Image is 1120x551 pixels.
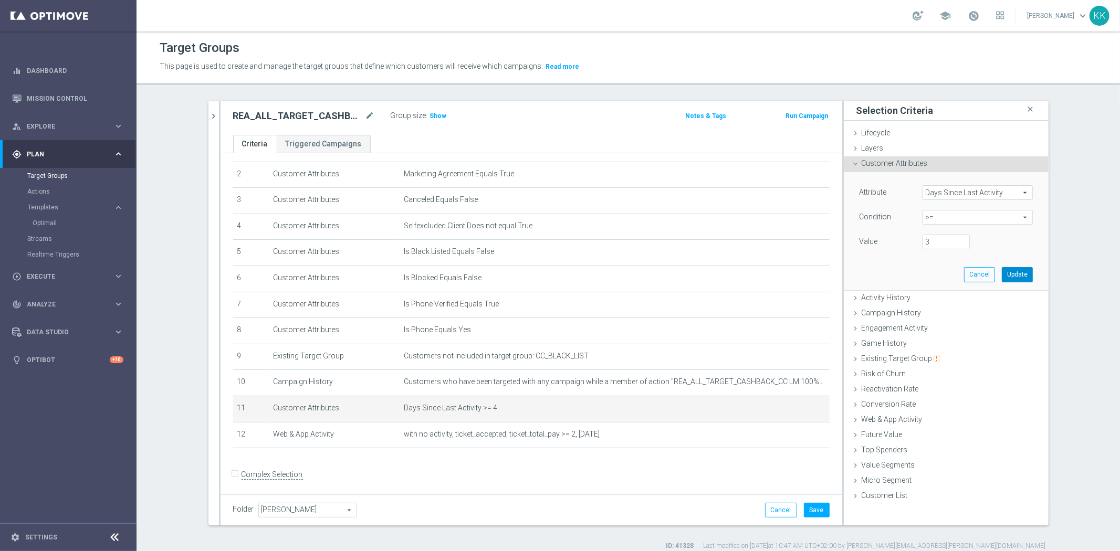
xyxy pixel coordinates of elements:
[804,503,830,517] button: Save
[233,505,254,514] label: Folder
[33,215,135,231] div: Optimail
[12,355,22,365] i: lightbulb
[12,300,113,309] div: Analyze
[12,356,124,364] button: lightbulb Optibot +10
[862,309,922,317] span: Campaign History
[27,123,113,130] span: Explore
[404,430,600,439] span: with no activity, ticket_accepted, ticket_total_pay >= 2, [DATE]
[110,356,123,363] div: +10
[404,352,589,361] span: Customers not included in target group: CC_BLACK_LIST
[1025,102,1036,116] i: close
[404,221,533,230] span: Selfexcluded Client Does not equal True
[860,237,878,246] label: Value
[12,346,123,374] div: Optibot
[426,111,428,120] label: :
[269,292,400,318] td: Customer Attributes
[862,144,884,152] span: Layers
[391,111,426,120] label: Group size
[233,266,269,292] td: 6
[27,151,113,157] span: Plan
[1090,6,1109,26] div: KK
[12,272,22,281] i: play_circle_outline
[12,328,124,336] button: Data Studio keyboard_arrow_right
[27,273,113,280] span: Execute
[1077,10,1088,22] span: keyboard_arrow_down
[862,159,928,167] span: Customer Attributes
[12,150,22,159] i: gps_fixed
[233,214,269,240] td: 4
[11,533,20,542] i: settings
[12,150,124,158] div: gps_fixed Plan keyboard_arrow_right
[404,247,495,256] span: Is Black Listed Equals False
[269,396,400,422] td: Customer Attributes
[12,122,124,131] button: person_search Explore keyboard_arrow_right
[233,396,269,422] td: 11
[684,110,727,122] button: Notes & Tags
[233,110,363,122] h2: REA_ALL_TARGET_CASHBACK_CC LM 100% do 200 PLN SB PUSH_250925
[12,300,124,309] button: track_changes Analyze keyboard_arrow_right
[862,461,915,469] span: Value Segments
[862,369,906,378] span: Risk of Churn
[1026,8,1090,24] a: [PERSON_NAME]keyboard_arrow_down
[27,203,124,211] button: Templates keyboard_arrow_right
[113,149,123,159] i: keyboard_arrow_right
[365,110,375,122] i: mode_edit
[27,184,135,199] div: Actions
[233,292,269,318] td: 7
[404,273,482,282] span: Is Blocked Equals False
[860,213,892,221] lable: Condition
[862,491,908,500] span: Customer List
[12,66,22,76] i: equalizer
[160,62,543,70] span: This page is used to create and manage the target groups that define which customers will receive...
[233,162,269,188] td: 2
[404,300,499,309] span: Is Phone Verified Equals True
[12,94,124,103] button: Mission Control
[277,135,371,153] a: Triggered Campaigns
[12,122,22,131] i: person_search
[160,40,239,56] h1: Target Groups
[12,327,113,337] div: Data Studio
[27,250,109,259] a: Realtime Triggers
[860,188,887,196] lable: Attribute
[862,339,907,347] span: Game History
[862,129,891,137] span: Lifecycle
[862,293,911,302] span: Activity History
[404,325,472,334] span: Is Phone Equals Yes
[113,271,123,281] i: keyboard_arrow_right
[27,199,135,231] div: Templates
[269,422,400,448] td: Web & App Activity
[404,195,478,204] span: Canceled Equals False
[27,172,109,180] a: Target Groups
[269,188,400,214] td: Customer Attributes
[113,121,123,131] i: keyboard_arrow_right
[233,318,269,344] td: 8
[939,10,951,22] span: school
[27,301,113,308] span: Analyze
[12,272,124,281] button: play_circle_outline Execute keyboard_arrow_right
[233,135,277,153] a: Criteria
[404,169,515,178] span: Marketing Agreement Equals True
[862,400,916,408] span: Conversion Rate
[704,542,1046,550] label: Last modified on [DATE] at 10:47 AM UTC+02:00 by [PERSON_NAME][EMAIL_ADDRESS][PERSON_NAME][DOMAIN...
[12,67,124,75] button: equalizer Dashboard
[856,104,934,116] h3: Selection Criteria
[33,219,109,227] a: Optimail
[27,247,135,262] div: Realtime Triggers
[12,300,22,309] i: track_changes
[12,150,113,159] div: Plan
[12,84,123,112] div: Mission Control
[209,111,219,121] i: chevron_right
[430,112,447,120] span: Show
[27,235,109,243] a: Streams
[27,329,113,335] span: Data Studio
[28,204,113,210] div: Templates
[862,430,903,439] span: Future Value
[27,84,123,112] a: Mission Control
[113,203,123,213] i: keyboard_arrow_right
[862,324,928,332] span: Engagement Activity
